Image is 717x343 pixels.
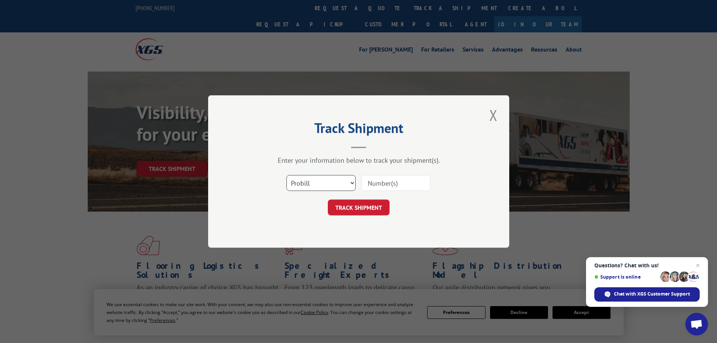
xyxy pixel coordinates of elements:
[328,200,390,215] button: TRACK SHIPMENT
[487,105,500,125] button: Close modal
[246,123,472,137] h2: Track Shipment
[594,287,700,302] span: Chat with XGS Customer Support
[246,156,472,165] div: Enter your information below to track your shipment(s).
[614,291,690,297] span: Chat with XGS Customer Support
[594,262,700,268] span: Questions? Chat with us!
[594,274,658,280] span: Support is online
[685,313,708,335] a: Open chat
[361,175,431,191] input: Number(s)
